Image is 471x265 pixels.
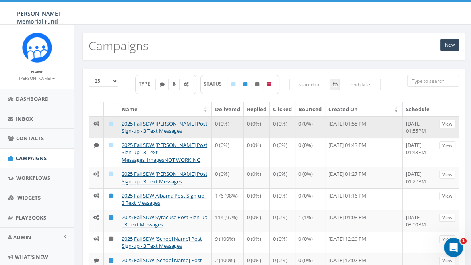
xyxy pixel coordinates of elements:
[109,121,113,126] i: Draft
[244,188,270,210] td: 0 (0%)
[109,171,113,177] i: Draft
[295,188,325,210] td: 0 (0%)
[93,193,99,198] i: Automated Message
[109,258,113,263] i: Published
[122,170,207,185] a: 2025 Fall SDW [PERSON_NAME] Post Sign-up - 3 Text Messages
[439,257,455,265] a: View
[22,33,52,63] img: Rally_Corp_Icon.png
[93,236,99,241] i: Automated Message
[289,79,331,90] input: start date
[295,210,325,232] td: 1 (1%)
[270,188,295,210] td: 0 (0%)
[212,116,244,138] td: 0 (0%)
[325,232,403,253] td: [DATE] 12:29 PM
[122,235,202,250] a: 2025 Fall SDW [School Name] Post Sign-up - 3 Text Messages
[403,167,436,188] td: [DATE] 01:27PM
[440,39,459,51] a: New
[270,116,295,138] td: 0 (0%)
[155,79,169,90] label: Text SMS
[212,188,244,210] td: 176 (98%)
[93,171,99,177] i: Automated Message
[244,116,270,138] td: 0 (0%)
[94,258,99,263] i: Text SMS
[325,138,403,167] td: [DATE] 01:43 PM
[244,232,270,253] td: 0 (0%)
[212,102,244,116] th: Delivered
[16,115,33,122] span: Inbox
[270,102,295,116] th: Clicked
[109,193,113,198] i: Published
[94,143,99,148] i: Text SMS
[17,194,41,201] span: Widgets
[251,79,264,90] label: Unpublished
[239,79,252,90] label: Published
[244,102,270,116] th: Replied
[109,143,113,148] i: Draft
[231,82,235,87] i: Draft
[122,141,207,163] a: 2025 Fall SDW [PERSON_NAME] Post Sign-up - 3 Text Messages_ImagesNOT WORKING
[325,116,403,138] td: [DATE] 01:55 PM
[439,171,455,179] a: View
[16,155,47,162] span: Campaigns
[212,167,244,188] td: 0 (0%)
[173,82,176,87] i: Ringless Voice Mail
[244,138,270,167] td: 0 (0%)
[122,192,207,207] a: 2025 Fall SDW Albama Post Sign-up - 3 Text Messages
[295,102,325,116] th: Bounced
[295,116,325,138] td: 0 (0%)
[168,79,180,90] label: Ringless Voice Mail
[139,80,156,87] span: TYPE
[16,95,49,102] span: Dashboard
[403,102,436,116] th: Schedule
[19,75,55,81] small: [PERSON_NAME]
[325,188,403,210] td: [DATE] 01:16 PM
[244,210,270,232] td: 0 (0%)
[439,141,455,150] a: View
[439,120,455,128] a: View
[16,135,44,142] span: Contacts
[184,82,189,87] i: Automated Message
[244,167,270,188] td: 0 (0%)
[204,80,227,87] span: STATUS
[444,238,463,257] iframe: Intercom live chat
[330,79,339,90] span: to
[179,79,193,90] label: Automated Message
[325,167,403,188] td: [DATE] 01:27 PM
[15,10,60,25] span: [PERSON_NAME] Memorial Fund
[439,235,455,243] a: View
[122,120,207,135] a: 2025 Fall SDW [PERSON_NAME] Post Sign-up - 3 Text Messages
[15,253,48,261] span: What's New
[212,232,244,253] td: 9 (100%)
[270,210,295,232] td: 0 (0%)
[118,102,212,116] th: Name: activate to sort column ascending
[93,121,99,126] i: Automated Message
[93,215,99,220] i: Automated Message
[403,210,436,232] td: [DATE] 03:00PM
[89,39,149,52] h2: Campaigns
[270,167,295,188] td: 0 (0%)
[212,210,244,232] td: 114 (97%)
[325,102,403,116] th: Created On: activate to sort column ascending
[295,232,325,253] td: 0 (0%)
[16,214,46,221] span: Playbooks
[243,82,247,87] i: Published
[439,192,455,200] a: View
[439,214,455,222] a: View
[31,69,43,75] small: Name
[270,232,295,253] td: 0 (0%)
[13,234,31,241] span: Admin
[255,82,259,87] i: Unpublished
[263,79,276,90] label: Archived
[325,210,403,232] td: [DATE] 01:08 PM
[109,236,113,241] i: Unpublished
[227,79,240,90] label: Draft
[122,214,207,228] a: 2025 Fall SDW Syracuse Post Sign-up - 3 Text Messages
[407,75,459,87] input: Type to search
[295,167,325,188] td: 0 (0%)
[460,238,467,244] span: 1
[403,138,436,167] td: [DATE] 01:43PM
[109,215,113,220] i: Published
[212,138,244,167] td: 0 (0%)
[295,138,325,167] td: 0 (0%)
[339,79,381,90] input: end date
